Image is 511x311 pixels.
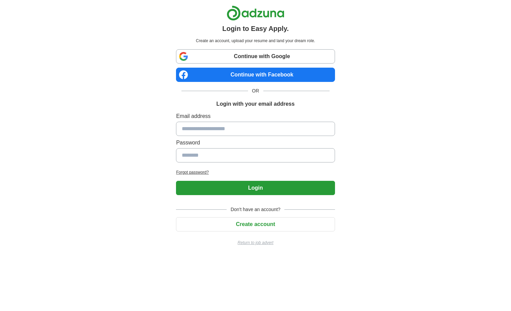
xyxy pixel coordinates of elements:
a: Continue with Google [176,49,335,64]
h1: Login with your email address [216,100,295,108]
button: Login [176,181,335,195]
a: Return to job advert [176,240,335,246]
a: Continue with Facebook [176,68,335,82]
label: Email address [176,112,335,120]
p: Create an account, upload your resume and land your dream role. [177,38,333,44]
a: Forgot password? [176,169,335,175]
a: Create account [176,221,335,227]
label: Password [176,139,335,147]
img: Adzuna logo [227,5,284,21]
span: Don't have an account? [227,206,285,213]
button: Create account [176,217,335,231]
span: OR [248,87,263,94]
h1: Login to Easy Apply. [222,23,289,34]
